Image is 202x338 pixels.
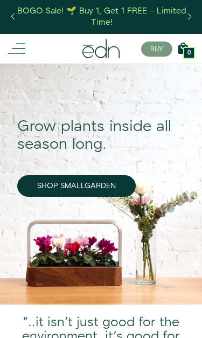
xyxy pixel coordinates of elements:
div: Next slide [182,5,197,29]
div: BOGO Sale! 🌱 Buy 1, Get 1 FREE – Limited Time! [16,5,187,29]
span: 0 [187,50,191,56]
div: Grow plants inside all season long. [17,118,176,154]
a: BOGO Sale! 🌱 Buy 1, Get 1 FREE – Limited Time! [16,3,187,31]
a: SHOP SMALLGARDEN [17,175,136,197]
button: BUY [141,42,172,57]
div: Previous slide [5,5,20,29]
